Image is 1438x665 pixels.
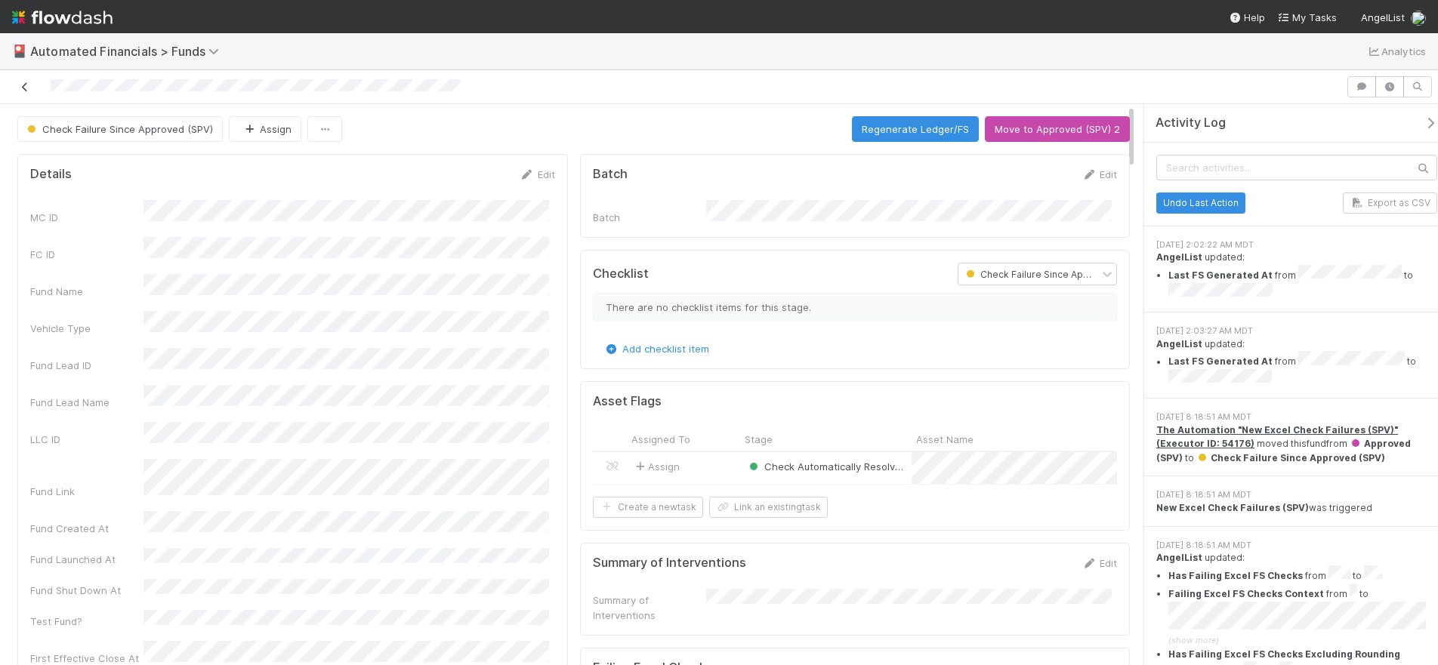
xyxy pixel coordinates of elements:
[963,269,1143,280] span: Check Failure Since Approved (SPV)
[30,284,143,299] div: Fund Name
[1361,11,1405,23] span: AngelList
[593,266,649,282] h5: Checklist
[1156,337,1437,387] div: updated:
[30,395,143,410] div: Fund Lead Name
[30,552,143,567] div: Fund Launched At
[1156,192,1245,214] button: Undo Last Action
[12,5,113,30] img: logo-inverted-e16ddd16eac7371096b0.svg
[1196,452,1385,463] span: Check Failure Since Approved (SPV)
[1366,42,1426,60] a: Analytics
[1411,11,1426,26] img: avatar_5ff1a016-d0ce-496a-bfbe-ad3802c4d8a0.png
[1168,583,1437,648] summary: Failing Excel FS Checks Context from to (show more)
[1156,251,1202,263] strong: AngelList
[1168,565,1437,583] li: from to
[1168,570,1303,581] strong: Has Failing Excel FS Checks
[1343,192,1437,214] button: Export as CSV
[1156,338,1202,349] strong: AngelList
[24,123,213,135] span: Check Failure Since Approved (SPV)
[593,497,703,518] button: Create a newtask
[1156,552,1202,563] strong: AngelList
[1168,351,1437,387] li: from to
[520,168,555,180] a: Edit
[745,432,773,447] span: Stage
[593,593,706,623] div: Summary of Interventions
[1156,325,1437,337] div: [DATE] 2:03:27 AM MDT
[852,116,979,142] button: Regenerate Ledger/FS
[1082,557,1117,569] a: Edit
[604,343,709,355] a: Add checklist item
[1156,539,1437,552] div: [DATE] 8:18:51 AM MDT
[30,484,143,499] div: Fund Link
[593,210,706,225] div: Batch
[916,432,974,447] span: Asset Name
[30,321,143,336] div: Vehicle Type
[593,167,628,182] h5: Batch
[17,116,223,142] button: Check Failure Since Approved (SPV)
[30,614,143,629] div: Test Fund?
[30,583,143,598] div: Fund Shut Down At
[30,521,143,536] div: Fund Created At
[30,247,143,262] div: FC ID
[1156,251,1437,300] div: updated:
[593,293,1118,322] div: There are no checklist items for this stage.
[30,432,143,447] div: LLC ID
[631,432,690,447] span: Assigned To
[30,167,72,182] h5: Details
[1082,168,1117,180] a: Edit
[30,358,143,373] div: Fund Lead ID
[1168,356,1273,368] strong: Last FS Generated At
[1168,265,1437,301] li: from to
[1156,438,1411,463] span: Approved (SPV)
[30,44,227,59] span: Automated Financials > Funds
[633,459,680,474] span: Assign
[12,45,27,57] span: 🎴
[709,497,828,518] button: Link an existingtask
[229,116,301,142] button: Assign
[1168,635,1219,645] span: (show more)
[1168,588,1324,599] strong: Failing Excel FS Checks Context
[1156,155,1437,180] input: Search activities...
[1156,115,1226,131] span: Activity Log
[1156,423,1437,465] div: moved this fund from to
[30,210,143,225] div: MC ID
[1156,239,1437,251] div: [DATE] 2:02:22 AM MDT
[1156,411,1437,423] div: [DATE] 8:18:51 AM MDT
[1168,269,1273,281] strong: Last FS Generated At
[593,394,662,409] h5: Asset Flags
[1156,501,1437,515] div: was triggered
[593,556,746,571] h5: Summary of Interventions
[1229,10,1265,25] div: Help
[1277,10,1337,25] a: My Tasks
[1156,424,1398,449] a: The Automation "New Excel Check Failures (SPV)" (Executor ID: 54176)
[1156,502,1309,513] strong: New Excel Check Failures (SPV)
[746,459,904,474] div: Check Automatically Resolved
[746,460,907,473] span: Check Automatically Resolved
[1156,488,1437,501] div: [DATE] 8:18:51 AM MDT
[1277,11,1337,23] span: My Tasks
[985,116,1130,142] button: Move to Approved (SPV) 2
